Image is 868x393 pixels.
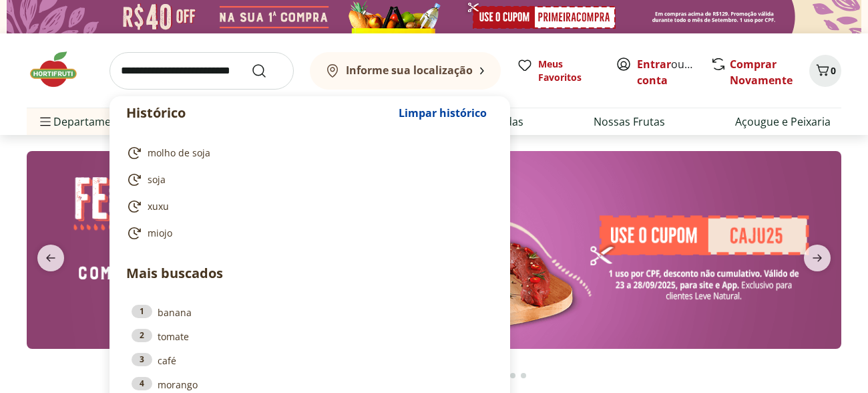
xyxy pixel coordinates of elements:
[637,57,671,72] a: Entrar
[132,377,152,390] div: 4
[637,57,710,88] a: Criar conta
[148,200,169,213] span: xuxu
[517,57,600,84] a: Meus Favoritos
[346,63,473,78] b: Informe sua localização
[132,353,488,368] a: 3café
[126,172,488,188] a: soja
[132,305,488,319] a: 1banana
[148,146,210,160] span: molho de soja
[148,227,172,240] span: miojo
[110,52,294,90] input: search
[37,106,134,138] span: Departamentos
[518,360,529,392] button: Go to page 17 from fs-carousel
[27,245,75,271] button: previous
[126,104,392,122] p: Histórico
[126,199,488,215] a: xuxu
[132,329,488,344] a: 2tomate
[399,108,487,118] span: Limpar histórico
[735,114,831,130] a: Açougue e Peixaria
[831,64,836,77] span: 0
[507,360,518,392] button: Go to page 16 from fs-carousel
[594,114,665,130] a: Nossas Frutas
[132,377,488,392] a: 4morango
[251,63,283,79] button: Submit Search
[392,97,493,129] button: Limpar histórico
[132,353,152,366] div: 3
[809,55,841,87] button: Carrinho
[637,56,696,88] span: ou
[37,106,53,138] button: Menu
[126,225,488,241] a: miojo
[538,57,600,84] span: Meus Favoritos
[730,57,793,88] a: Comprar Novamente
[132,329,152,342] div: 2
[27,49,93,90] img: Hortifruti
[126,263,493,283] p: Mais buscados
[148,173,166,186] span: soja
[126,145,488,161] a: molho de soja
[793,245,841,271] button: next
[310,52,501,90] button: Informe sua localização
[132,305,152,318] div: 1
